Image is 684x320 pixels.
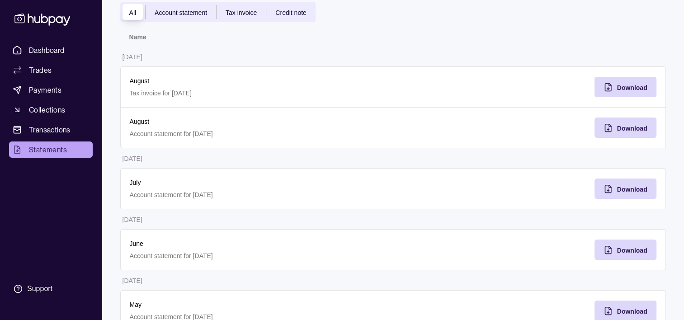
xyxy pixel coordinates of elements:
a: Collections [9,102,93,118]
a: Trades [9,62,93,78]
button: Download [594,77,656,97]
p: [DATE] [123,277,142,284]
span: Collections [29,104,65,115]
span: Trades [29,65,52,75]
a: Dashboard [9,42,93,58]
p: August [130,76,384,86]
a: Statements [9,141,93,158]
span: Download [617,84,647,91]
div: Support [27,284,52,294]
p: [DATE] [123,53,142,61]
p: Account statement for [DATE] [130,190,384,200]
p: [DATE] [123,216,142,223]
span: Statements [29,144,67,155]
button: Download [594,179,656,199]
p: May [130,300,384,310]
p: Name [129,33,146,41]
a: Payments [9,82,93,98]
p: [DATE] [123,155,142,162]
p: July [130,178,384,188]
span: Download [617,247,647,254]
span: Tax invoice [226,9,257,16]
span: Payments [29,85,61,95]
span: Download [617,308,647,315]
a: Transactions [9,122,93,138]
span: Transactions [29,124,71,135]
span: Download [617,186,647,193]
a: Support [9,279,93,298]
p: Tax invoice for [DATE] [130,88,384,98]
span: Download [617,125,647,132]
p: June [130,239,384,249]
p: August [130,117,384,127]
span: All [129,9,137,16]
button: Download [594,240,656,260]
span: Credit note [275,9,306,16]
p: Account statement for [DATE] [130,129,384,139]
p: Account statement for [DATE] [130,251,384,261]
div: documentTypes [120,2,316,22]
span: Dashboard [29,45,65,56]
span: Account statement [155,9,207,16]
button: Download [594,118,656,138]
